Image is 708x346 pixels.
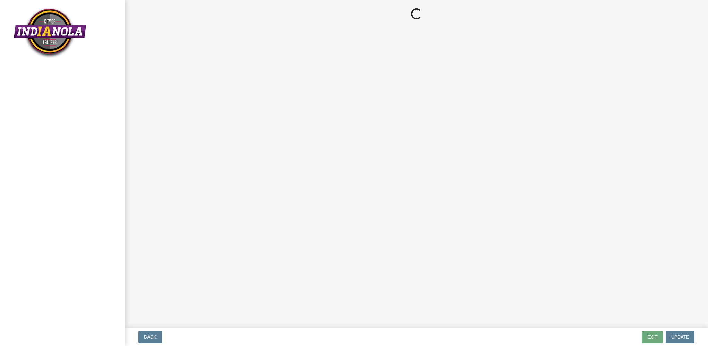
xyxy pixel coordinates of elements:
img: City of Indianola, Iowa [14,7,86,58]
button: Update [666,331,694,343]
span: Back [144,334,157,340]
button: Back [138,331,162,343]
span: Update [671,334,689,340]
button: Exit [642,331,663,343]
